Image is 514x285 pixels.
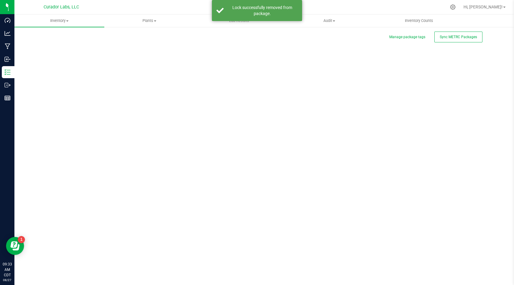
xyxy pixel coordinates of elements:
span: Sync METRC Packages [440,35,477,39]
inline-svg: Analytics [5,30,11,36]
div: Lock successfully removed from package. [227,5,298,17]
a: Lab Results [194,14,284,27]
span: Inventory Counts [397,18,441,23]
inline-svg: Inventory [5,69,11,75]
iframe: Resource center [6,237,24,255]
span: Hi, [PERSON_NAME]! [464,5,503,9]
iframe: Resource center unread badge [18,236,25,243]
inline-svg: Dashboard [5,17,11,23]
button: Manage package tags [389,35,425,40]
a: Inventory [14,14,104,27]
inline-svg: Reports [5,95,11,101]
a: Plants [104,14,194,27]
span: Inventory [14,18,104,23]
inline-svg: Manufacturing [5,43,11,49]
span: Audit [284,18,374,23]
a: Audit [284,14,374,27]
span: Curador Labs, LLC [44,5,79,10]
inline-svg: Inbound [5,56,11,62]
inline-svg: Outbound [5,82,11,88]
span: Plants [105,18,194,23]
p: 08/27 [3,278,12,282]
div: Manage settings [449,4,457,10]
p: 09:33 AM CDT [3,262,12,278]
a: Inventory Counts [374,14,464,27]
button: Sync METRC Packages [434,32,482,42]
